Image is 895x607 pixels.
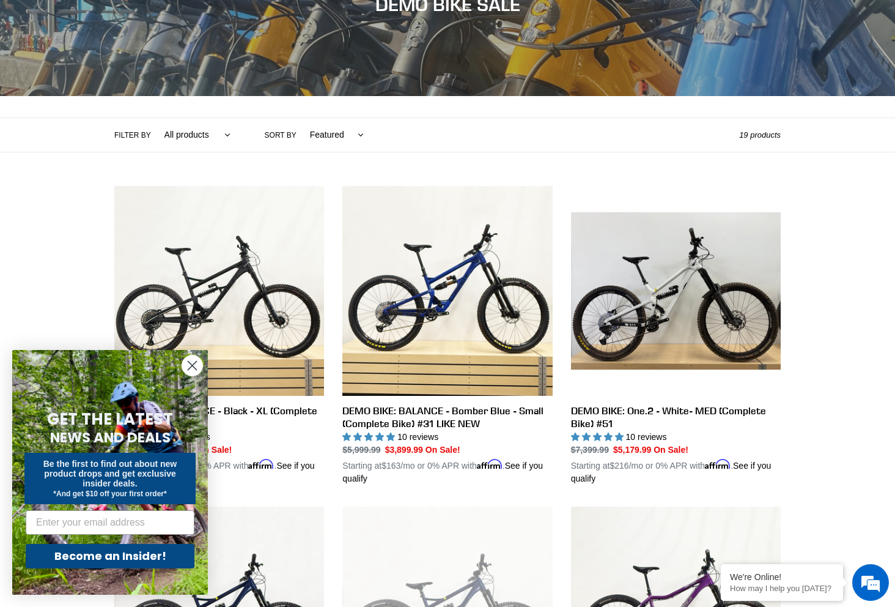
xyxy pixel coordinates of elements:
input: Enter your email address [26,510,194,535]
p: How may I help you today? [730,584,834,593]
label: Sort by [265,130,296,141]
span: *And get $10 off your first order* [53,490,166,498]
span: Be the first to find out about new product drops and get exclusive insider deals. [43,459,177,488]
span: GET THE LATEST [47,408,173,430]
button: Close dialog [182,355,203,376]
div: We're Online! [730,572,834,582]
label: Filter by [114,130,151,141]
span: 19 products [739,130,781,140]
span: NEWS AND DEALS [50,428,171,447]
button: Become an Insider! [26,544,194,568]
